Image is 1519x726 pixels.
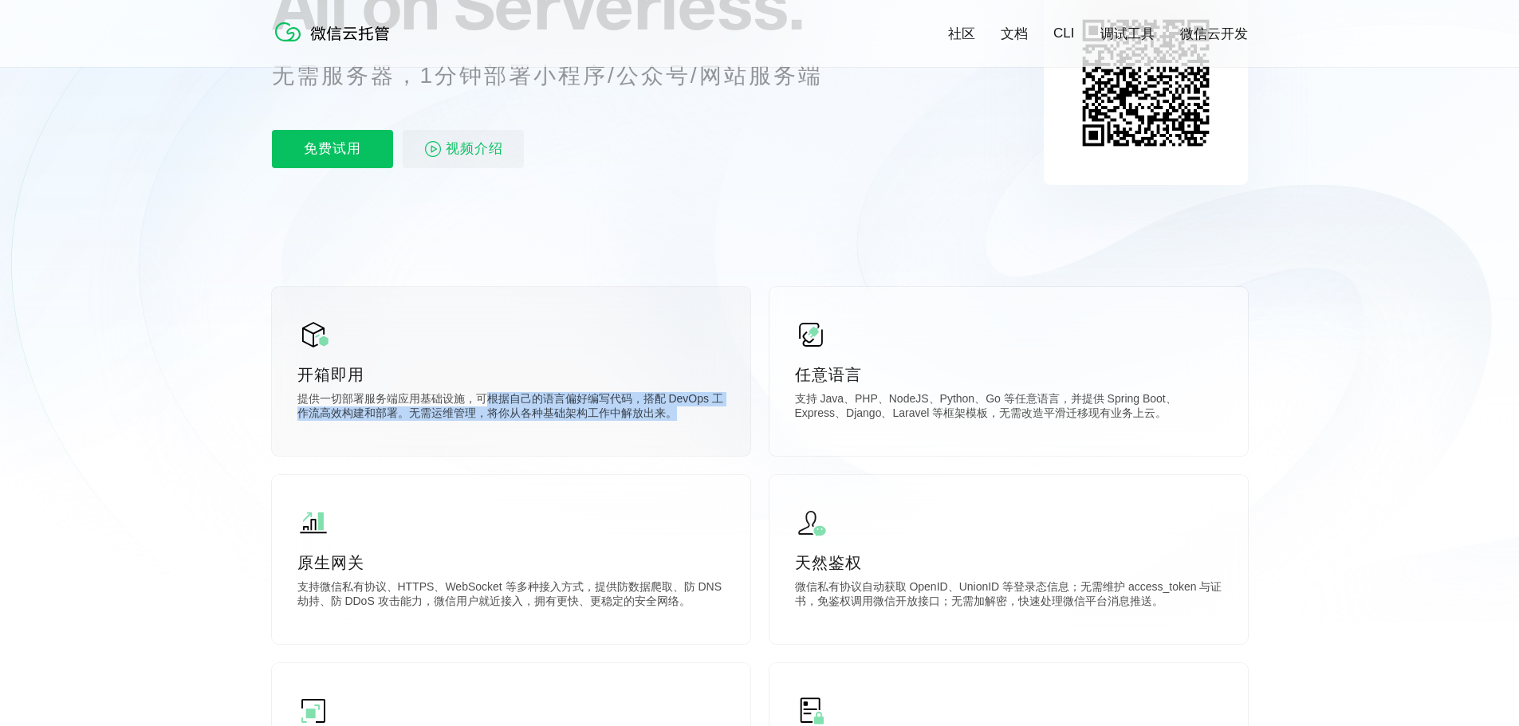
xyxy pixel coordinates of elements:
[272,130,393,168] p: 免费试用
[297,580,725,612] p: 支持微信私有协议、HTTPS、WebSocket 等多种接入方式，提供防数据爬取、防 DNS 劫持、防 DDoS 攻击能力，微信用户就近接入，拥有更快、更稳定的安全网络。
[297,551,725,574] p: 原生网关
[1100,25,1155,43] a: 调试工具
[297,363,725,386] p: 开箱即用
[272,37,399,50] a: 微信云托管
[1001,25,1028,43] a: 文档
[795,363,1222,386] p: 任意语言
[1180,25,1248,43] a: 微信云开发
[795,551,1222,574] p: 天然鉴权
[795,392,1222,424] p: 支持 Java、PHP、NodeJS、Python、Go 等任意语言，并提供 Spring Boot、Express、Django、Laravel 等框架模板，无需改造平滑迁移现有业务上云。
[446,130,503,168] span: 视频介绍
[423,139,443,159] img: video_play.svg
[795,580,1222,612] p: 微信私有协议自动获取 OpenID、UnionID 等登录态信息；无需维护 access_token 与证书，免鉴权调用微信开放接口；无需加解密，快速处理微信平台消息推送。
[948,25,975,43] a: 社区
[297,392,725,424] p: 提供一切部署服务端应用基础设施，可根据自己的语言偏好编写代码，搭配 DevOps 工作流高效构建和部署。无需运维管理，将你从各种基础架构工作中解放出来。
[1053,26,1074,41] a: CLI
[272,16,399,48] img: 微信云托管
[272,60,852,92] p: 无需服务器，1分钟部署小程序/公众号/网站服务端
